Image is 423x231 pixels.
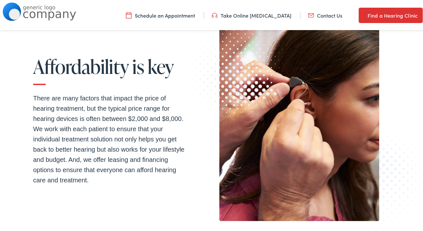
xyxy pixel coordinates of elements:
h2: Affordability is key [33,55,187,84]
a: Schedule an Appointment [126,11,195,18]
a: Find a Hearing Clinic [359,6,423,22]
img: utility icon [308,11,314,18]
img: utility icon [126,11,132,18]
img: utility icon [212,11,217,18]
a: Take Online [MEDICAL_DATA] [212,11,291,18]
a: Contact Us [308,11,342,18]
p: There are many factors that impact the price of hearing treatment, but the typical price range fo... [33,92,187,184]
img: utility icon [359,10,364,18]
